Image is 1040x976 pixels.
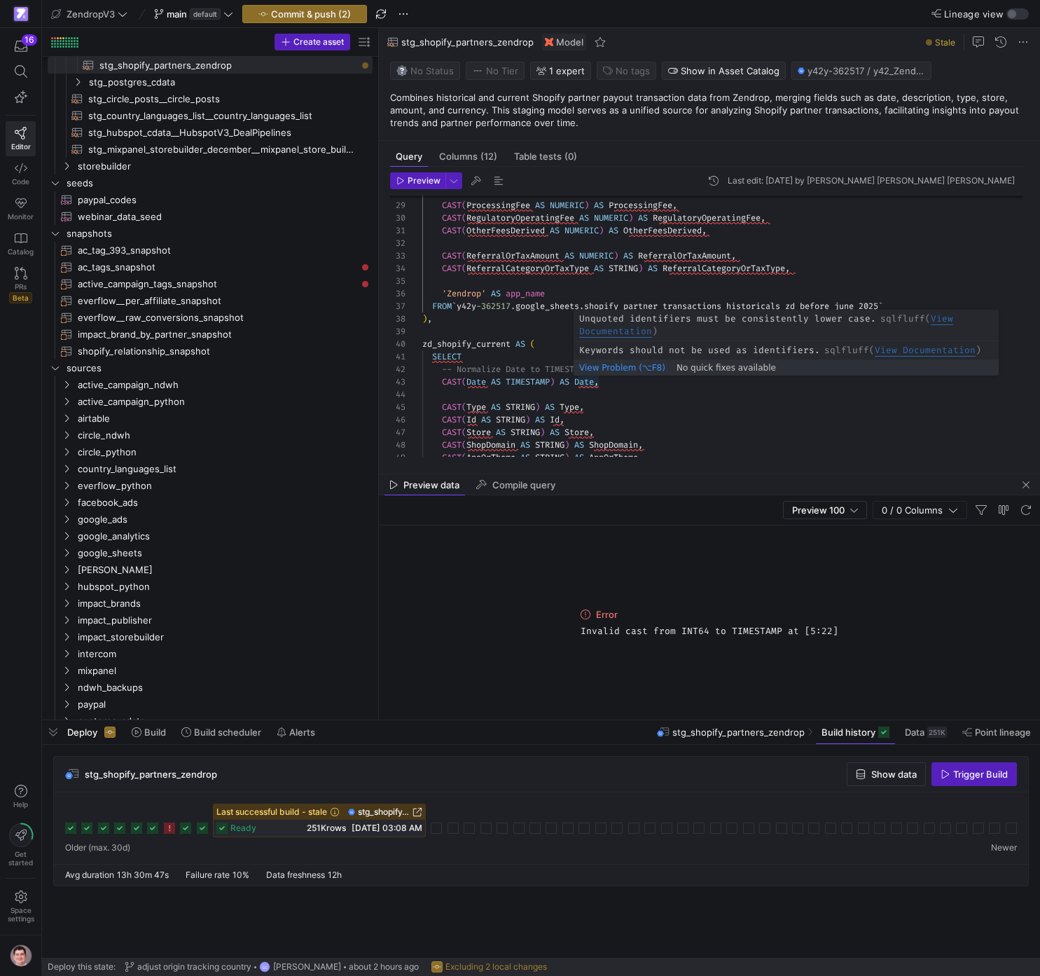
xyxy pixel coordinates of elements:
[88,142,356,158] span: stg_mixpanel_storebuilder_december__mixpanel_store_builder_events_deprecated_december​​​​​​​​​​
[88,91,356,107] span: stg_circle_posts__circle_posts​​​​​​​​​​
[48,57,373,74] div: Press SPACE to select this row.
[230,823,256,833] span: ready
[213,804,426,837] button: Last successful build - stalestg_shopify_partners_zendropready251Krows[DATE] 03:08 AM
[6,818,36,872] button: Getstarted
[506,288,545,299] span: app_name
[125,720,172,744] button: Build
[462,427,466,438] span: (
[662,62,786,80] button: Show in Asset Catalog
[48,191,373,208] div: Press SPACE to select this row.
[78,478,370,494] span: everflow_python
[78,192,356,208] span: paypal_codes​​​​​​
[48,242,373,259] a: ac_tag_393_snapshot​​​​​​​
[8,247,34,256] span: Catalog
[613,250,618,261] span: )
[462,263,466,274] span: (
[496,427,506,438] span: AS
[194,727,261,738] span: Build scheduler
[167,8,187,20] span: main
[466,200,530,211] span: ProcessingFee
[579,212,589,224] span: AS
[78,680,370,696] span: ndwh_backups
[442,427,462,438] span: CAST
[560,401,579,413] span: Type
[623,250,633,261] span: AS
[270,720,321,744] button: Alerts
[78,646,370,662] span: intercom
[466,263,589,274] span: ReferralCategoryOrTaxType
[594,376,599,387] span: ,
[78,696,370,713] span: paypal
[390,363,405,376] div: 42
[457,301,476,312] span: y42y
[439,152,497,161] span: Columns
[792,504,845,516] span: Preview 100
[48,343,373,359] a: shopify_relationship_snapshot​​​​​​​
[242,5,367,23] button: Commit & push (2)
[307,823,346,833] span: 251K rows
[390,237,405,249] div: 32
[466,62,525,80] button: No tierNo Tier
[275,34,350,50] button: Create asset
[584,200,589,211] span: )
[289,727,315,738] span: Alerts
[390,388,405,401] div: 44
[681,65,779,76] span: Show in Asset Catalog
[481,414,491,425] span: AS
[48,158,373,174] div: Press SPACE to select this row.
[48,259,373,275] div: Press SPACE to select this row.
[121,958,422,976] button: adjust origin tracking countryGC[PERSON_NAME]about 2 hours ago
[472,65,483,76] img: No tier
[550,200,584,211] span: NUMERIC
[390,199,405,212] div: 29
[78,562,370,578] span: [PERSON_NAME]
[462,250,466,261] span: (
[731,250,736,261] span: ,
[462,200,466,211] span: (
[648,263,658,274] span: AS
[564,152,577,161] span: (0)
[390,212,405,224] div: 30
[78,579,370,595] span: hubspot_python
[442,288,486,299] span: 'Zendrop'
[9,292,32,303] span: Beta
[352,823,422,833] span: [DATE] 03:08 AM
[48,208,373,225] a: webinar_data_seed​​​​​​
[14,7,28,21] img: https://storage.googleapis.com/y42-prod-data-exchange/images/qZXOSqkTtPuVcXVzF40oUlM07HVTwZXfPK0U...
[550,376,555,387] span: )
[931,762,1017,786] button: Trigger Build
[390,91,1034,129] p: Combines historical and current Shopify partner payout transaction data from Zendrop, merging fie...
[597,62,656,80] button: No tags
[462,414,466,425] span: (
[653,212,761,224] span: RegulatoryOperatingFee
[515,338,525,350] span: AS
[815,720,896,744] button: Build history
[390,413,405,426] div: 46
[22,34,37,46] div: 16
[48,326,373,343] div: Press SPACE to select this row.
[78,377,370,393] span: active_campaign_ndwh
[579,301,584,312] span: .
[560,414,564,425] span: ,
[878,301,883,312] span: `
[48,309,373,326] div: Press SPACE to select this row.
[390,338,405,350] div: 40
[390,401,405,413] div: 45
[442,225,462,236] span: CAST
[432,301,452,312] span: FROM
[48,326,373,343] a: impact_brand_by_partner_snapshot​​​​​​​
[186,870,230,880] span: Failure rate
[78,427,370,444] span: circle_ndwh
[880,312,925,324] span: sqlfluff
[882,504,948,516] span: 0 / 0 Columns
[259,961,270,972] div: GC
[6,191,36,226] a: Monitor
[466,212,574,224] span: RegulatoryOperatingFee
[48,410,373,427] div: Press SPACE to select this row.
[78,511,370,528] span: google_ads
[472,65,518,76] span: No Tier
[445,962,547,972] span: Excluding 2 local changes
[48,191,373,208] a: paypal_codes​​​​​​
[15,282,27,291] span: PRs
[452,301,457,312] span: `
